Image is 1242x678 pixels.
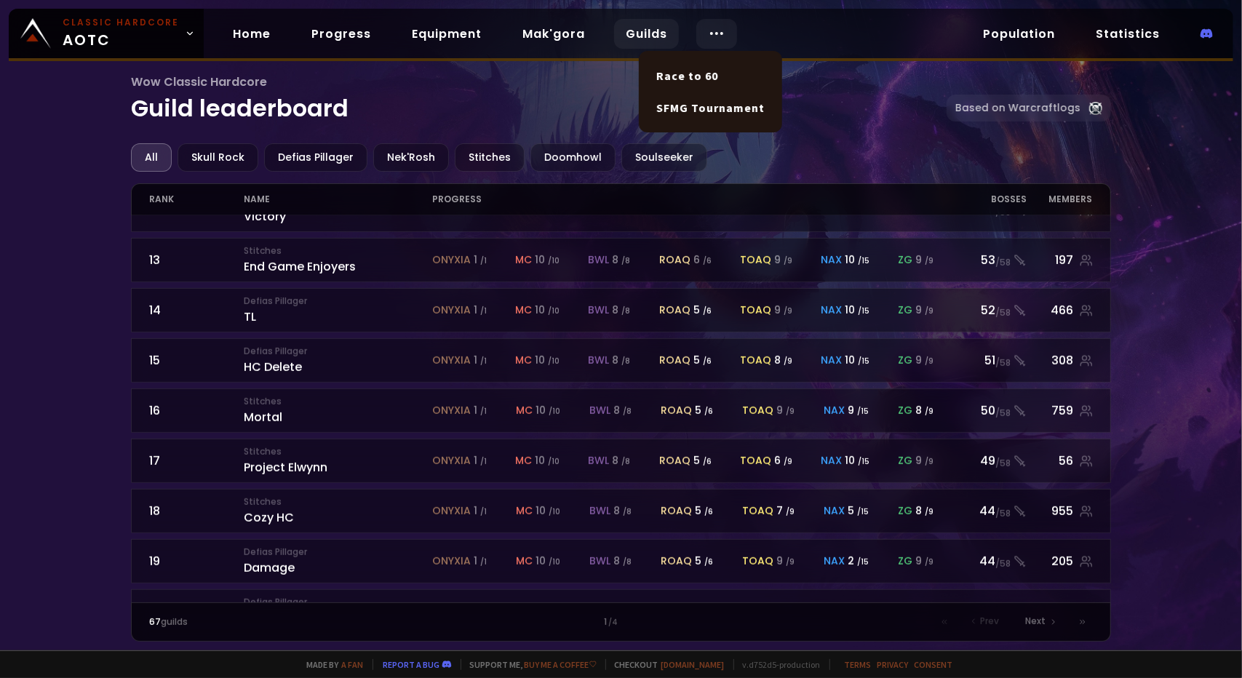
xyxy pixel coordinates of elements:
div: 5 [695,503,713,519]
small: / 6 [704,557,713,567]
small: / 1 [480,306,487,316]
div: Soulseeker [621,143,707,172]
small: / 1 [480,557,487,567]
small: / 9 [784,456,792,467]
small: / 1 [480,356,487,367]
div: guilds [149,615,385,629]
div: 8 [613,554,632,569]
span: Made by [298,659,364,670]
small: / 58 [995,356,1011,370]
span: roaq [659,252,690,268]
small: / 6 [704,506,713,517]
div: 50 [951,402,1027,420]
small: / 10 [549,506,560,517]
span: onyxia [432,252,471,268]
span: mc [516,554,533,569]
a: Consent [915,659,953,670]
div: 14 [149,301,244,319]
small: / 58 [995,457,1011,470]
small: / 9 [925,506,934,517]
span: mc [515,353,532,368]
span: Support me, [461,659,597,670]
small: / 4 [608,617,618,629]
a: 13StitchesEnd Game Enjoyersonyxia 1 /1mc 10 /10bwl 8 /8roaq 6 /6toaq 9 /9nax 10 /15zg 9 /953/58197 [131,238,1110,282]
small: / 15 [858,356,869,367]
a: Progress [300,19,383,49]
div: 8 [613,503,632,519]
div: Stitches [455,143,525,172]
a: a fan [342,659,364,670]
small: / 15 [857,557,869,567]
h1: Guild leaderboard [131,73,946,126]
a: 17StitchesProject Elwynnonyxia 1 /1mc 10 /10bwl 8 /8roaq 5 /6toaq 6 /9nax 10 /15zg 9 /949/5856 [131,439,1110,483]
div: 8 [915,403,934,418]
span: roaq [659,353,690,368]
span: toaq [742,503,773,519]
small: / 15 [858,255,869,266]
div: Damage [244,546,432,577]
small: / 6 [704,406,713,417]
small: Stitches [244,244,432,258]
span: bwl [589,453,610,468]
span: bwl [589,554,610,569]
div: 8 [613,353,631,368]
div: 1 [474,303,487,318]
div: Nek'Rosh [373,143,449,172]
div: Bosses [951,184,1027,215]
div: 9 [774,303,792,318]
div: 8 [774,353,792,368]
span: toaq [742,554,773,569]
span: 67 [149,615,161,628]
a: [DOMAIN_NAME] [661,659,725,670]
span: roaq [661,554,692,569]
a: SFMG Tournament [648,92,773,124]
div: 9 [915,353,934,368]
div: 10 [845,353,869,368]
div: 5 [848,503,869,519]
div: TL [244,295,432,326]
div: 13 [149,251,244,269]
small: Defias Pillager [244,295,432,308]
small: Stitches [244,395,432,408]
span: toaq [740,353,771,368]
div: 759 [1027,402,1093,420]
div: 8 [613,252,631,268]
div: 8 [613,403,632,418]
span: nax [824,554,845,569]
small: / 6 [703,456,712,467]
small: / 58 [995,306,1011,319]
small: / 1 [480,406,487,417]
div: 197 [1027,251,1093,269]
small: / 9 [925,456,934,467]
span: bwl [589,503,610,519]
small: / 9 [786,406,795,417]
div: 15 [149,351,244,370]
small: / 10 [548,306,560,316]
div: All [131,143,172,172]
span: onyxia [432,303,471,318]
span: nax [824,403,845,418]
span: nax [821,303,842,318]
div: Mortal [244,395,432,426]
small: / 15 [858,306,869,316]
small: / 9 [786,557,795,567]
small: / 10 [548,255,560,266]
small: / 8 [623,406,632,417]
span: bwl [589,353,610,368]
div: 955 [1027,502,1093,520]
div: Doomhowl [530,143,616,172]
small: / 1 [480,456,487,467]
small: / 10 [548,456,560,467]
div: 5 [693,353,712,368]
a: 20Defias PillagerFellowship of the Blingonyxia 1 /1mc 10 /10bwl 8 /8roaq 5 /6toaq 8 /9nax 1 /15zg... [131,589,1110,634]
div: 5 [693,453,712,468]
a: 14Defias PillagerTLonyxia 1 /1mc 10 /10bwl 8 /8roaq 5 /6toaq 9 /9nax 10 /15zg 9 /952/58466 [131,288,1110,332]
div: 52 [951,301,1027,319]
div: 10 [535,353,560,368]
small: Stitches [244,445,432,458]
small: / 9 [925,356,934,367]
a: Equipment [400,19,493,49]
small: Defias Pillager [244,596,432,609]
div: rank [149,184,244,215]
div: 1 [474,554,487,569]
